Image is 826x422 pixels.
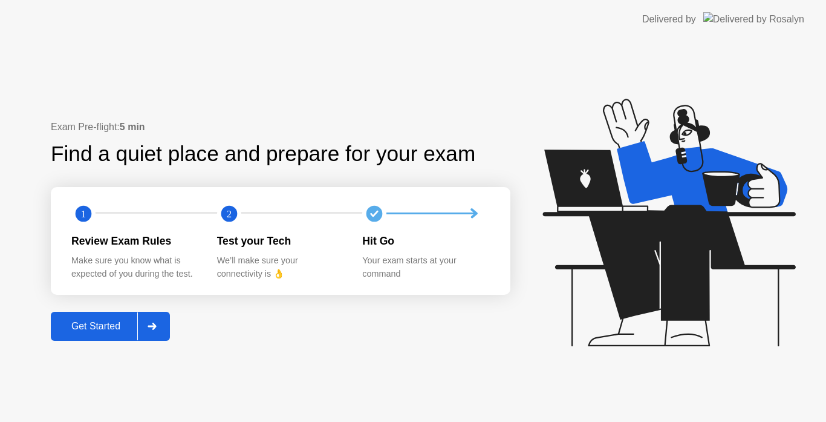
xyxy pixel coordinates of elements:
[51,312,170,341] button: Get Started
[217,233,343,249] div: Test your Tech
[81,208,86,219] text: 1
[120,122,145,132] b: 5 min
[71,233,198,249] div: Review Exam Rules
[642,12,696,27] div: Delivered by
[71,254,198,280] div: Make sure you know what is expected of you during the test.
[51,120,510,134] div: Exam Pre-flight:
[54,321,137,332] div: Get Started
[217,254,343,280] div: We’ll make sure your connectivity is 👌
[703,12,804,26] img: Delivered by Rosalyn
[51,138,477,170] div: Find a quiet place and prepare for your exam
[362,254,489,280] div: Your exam starts at your command
[362,233,489,249] div: Hit Go
[227,208,232,219] text: 2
